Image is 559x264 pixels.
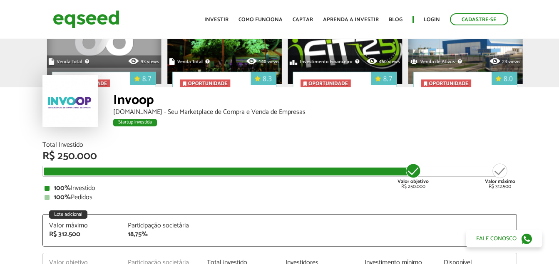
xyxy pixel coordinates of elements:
[204,17,229,22] a: Investir
[49,222,116,229] div: Valor máximo
[239,17,283,22] a: Como funciona
[466,230,542,247] a: Fale conosco
[398,163,429,189] div: R$ 250.000
[128,231,194,238] div: 18,75%
[42,142,517,148] div: Total Investido
[389,17,402,22] a: Blog
[424,17,440,22] a: Login
[54,192,71,203] strong: 100%
[54,183,71,194] strong: 100%
[293,17,313,22] a: Captar
[323,17,379,22] a: Aprenda a investir
[128,222,194,229] div: Participação societária
[49,231,116,238] div: R$ 312.500
[485,178,515,185] strong: Valor máximo
[53,8,119,30] img: EqSeed
[42,151,517,162] div: R$ 250.000
[450,13,508,25] a: Cadastre-se
[45,194,515,201] div: Pedidos
[113,119,157,126] div: Startup investida
[113,94,517,109] div: Invoop
[113,109,517,116] div: [DOMAIN_NAME] - Seu Marketplace de Compra e Venda de Empresas
[49,210,87,219] div: Lote adicional
[485,163,515,189] div: R$ 312.500
[398,178,429,185] strong: Valor objetivo
[45,185,515,192] div: Investido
